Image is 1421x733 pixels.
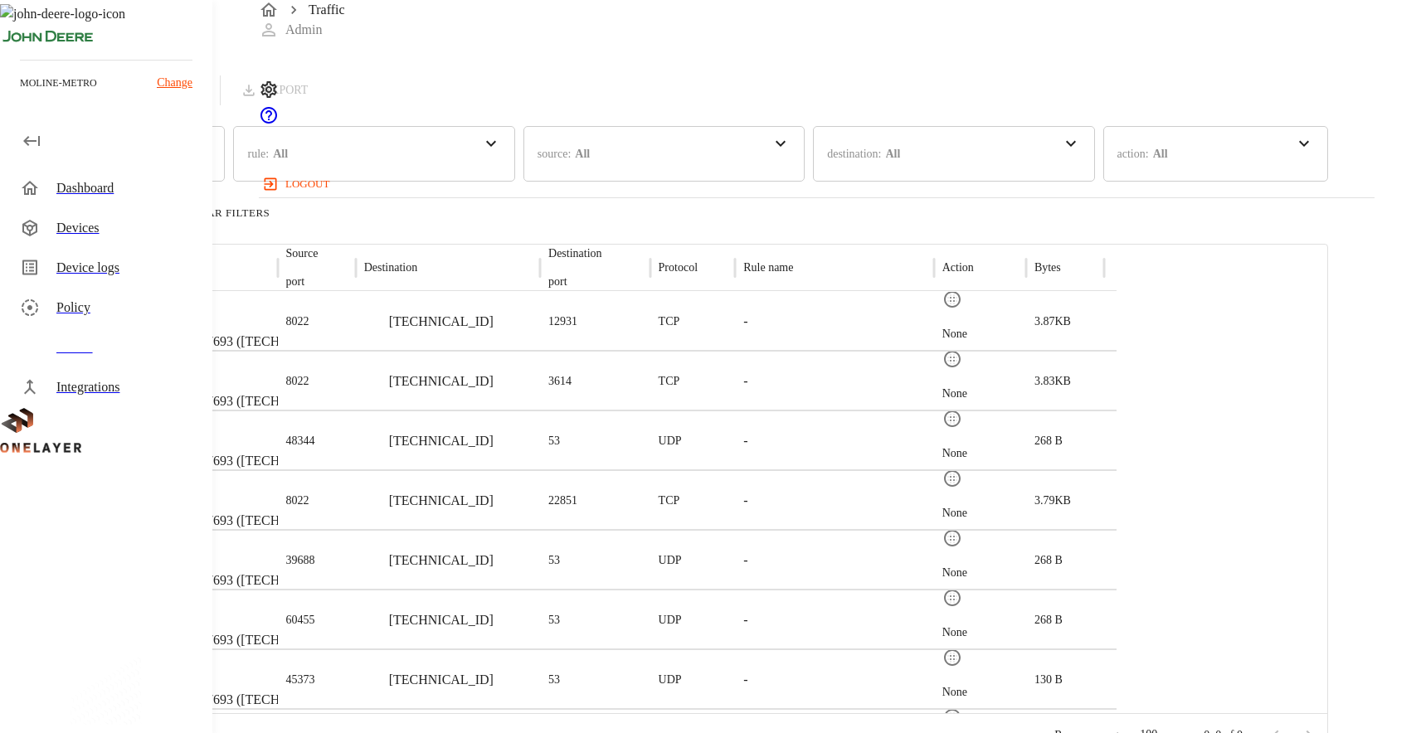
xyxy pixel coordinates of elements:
[173,483,350,499] p: eCell
[259,114,279,128] span: Support Portal
[286,274,319,290] p: port
[743,431,747,451] p: -
[548,245,602,262] p: Destination
[286,245,319,262] p: Source
[364,260,418,276] p: Destination
[942,624,967,641] p: None
[173,451,350,471] p: #7b507693 ([TECHNICAL_ID])
[743,371,747,391] p: -
[159,204,275,222] button: Clear Filters
[548,612,560,629] p: 53
[548,672,560,688] p: 53
[389,491,494,511] p: [TECHNICAL_ID]
[173,542,350,559] p: eCell
[548,552,560,569] p: 53
[173,690,350,710] p: #7b507693 ([TECHNICAL_ID])
[548,373,572,390] p: 3614
[942,684,967,701] p: None
[173,391,350,411] p: #7b507693 ([TECHNICAL_ID])
[659,552,682,569] p: UDP
[173,662,350,678] p: eCell
[743,551,747,570] p: -
[286,433,315,449] p: 48344
[286,612,315,629] p: 60455
[548,493,577,509] p: 22851
[659,493,680,509] p: TCP
[942,445,967,462] p: None
[259,171,336,197] button: logout
[743,491,747,511] p: -
[286,552,315,569] p: 39688
[659,373,680,390] p: TCP
[942,260,974,276] p: Action
[659,672,682,688] p: UDP
[286,313,309,330] p: 8022
[1034,612,1063,629] p: 268 B
[1034,672,1063,688] p: 130 B
[743,670,747,690] p: -
[259,171,1375,197] a: logout
[173,602,350,619] p: eCell
[743,312,747,332] p: -
[285,20,322,40] p: Admin
[743,260,793,276] p: Rule name
[173,570,350,590] p: #7b507693 ([TECHNICAL_ID])
[389,670,494,690] p: [TECHNICAL_ID]
[743,610,747,630] p: -
[548,274,602,290] p: port
[173,363,350,380] p: eCell
[173,303,350,320] p: eCell
[1034,373,1071,390] p: 3.83KB
[1034,433,1063,449] p: 268 B
[389,312,494,332] p: [TECHNICAL_ID]
[389,551,494,570] p: [TECHNICAL_ID]
[548,313,577,330] p: 12931
[173,332,350,352] p: #7b507693 ([TECHNICAL_ID])
[173,511,350,531] p: #7b507693 ([TECHNICAL_ID])
[942,505,967,522] p: None
[259,114,279,128] a: onelayer-support
[389,431,494,451] p: [TECHNICAL_ID]
[659,612,682,629] p: UDP
[659,433,682,449] p: UDP
[286,493,309,509] p: 8022
[286,672,315,688] p: 45373
[942,326,967,342] p: None
[659,313,680,330] p: TCP
[1034,552,1063,569] p: 268 B
[942,565,967,581] p: None
[173,423,350,439] p: eCell
[548,433,560,449] p: 53
[173,630,350,650] p: #7b507693 ([TECHNICAL_ID])
[1034,313,1071,330] p: 3.87KB
[389,610,494,630] p: [TECHNICAL_ID]
[659,260,698,276] p: Protocol
[389,371,494,391] p: [TECHNICAL_ID]
[1034,493,1071,509] p: 3.79KB
[1034,260,1061,276] p: Bytes
[942,386,967,402] p: None
[286,373,309,390] p: 8022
